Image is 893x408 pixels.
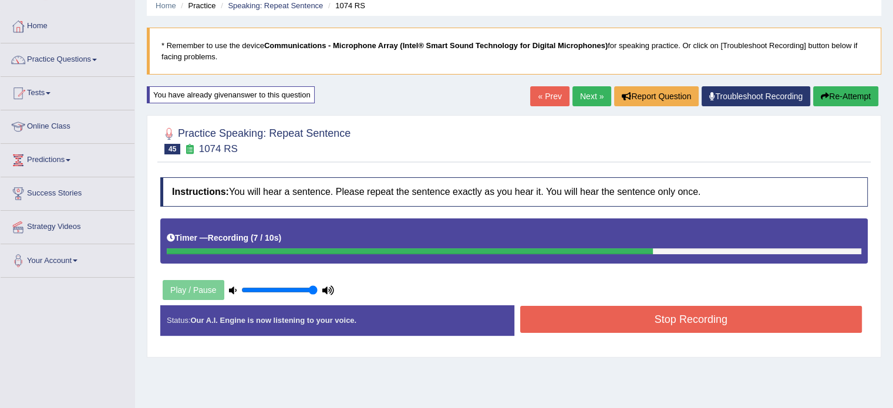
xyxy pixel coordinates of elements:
[1,10,134,39] a: Home
[160,125,351,154] h2: Practice Speaking: Repeat Sentence
[520,306,862,333] button: Stop Recording
[1,77,134,106] a: Tests
[208,233,248,242] b: Recording
[1,144,134,173] a: Predictions
[1,177,134,207] a: Success Stories
[530,86,569,106] a: « Prev
[199,143,238,154] small: 1074 RS
[254,233,279,242] b: 7 / 10s
[264,41,608,50] b: Communications - Microphone Array (Intel® Smart Sound Technology for Digital Microphones)
[702,86,810,106] a: Troubleshoot Recording
[1,43,134,73] a: Practice Questions
[1,211,134,240] a: Strategy Videos
[147,28,881,75] blockquote: * Remember to use the device for speaking practice. Or click on [Troubleshoot Recording] button b...
[251,233,254,242] b: (
[147,86,315,103] div: You have already given answer to this question
[156,1,176,10] a: Home
[164,144,180,154] span: 45
[183,144,196,155] small: Exam occurring question
[190,316,356,325] strong: Our A.I. Engine is now listening to your voice.
[1,244,134,274] a: Your Account
[160,305,514,335] div: Status:
[614,86,699,106] button: Report Question
[278,233,281,242] b: )
[167,234,281,242] h5: Timer —
[160,177,868,207] h4: You will hear a sentence. Please repeat the sentence exactly as you hear it. You will hear the se...
[572,86,611,106] a: Next »
[228,1,323,10] a: Speaking: Repeat Sentence
[813,86,878,106] button: Re-Attempt
[1,110,134,140] a: Online Class
[172,187,229,197] b: Instructions:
